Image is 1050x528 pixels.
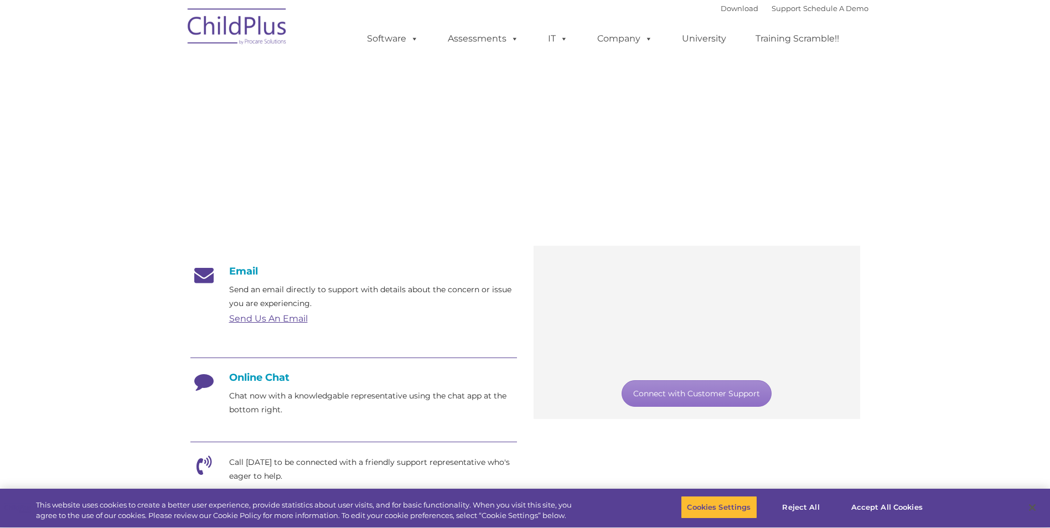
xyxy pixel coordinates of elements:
a: Schedule A Demo [803,4,868,13]
a: Download [721,4,758,13]
button: Reject All [767,496,836,519]
a: Training Scramble!! [744,28,850,50]
a: Company [586,28,664,50]
a: Support [772,4,801,13]
h4: Email [190,265,517,277]
div: This website uses cookies to create a better user experience, provide statistics about user visit... [36,500,577,521]
font: | [721,4,868,13]
a: Connect with Customer Support [622,380,772,407]
button: Close [1020,495,1044,520]
img: ChildPlus by Procare Solutions [182,1,293,56]
p: Call [DATE] to be connected with a friendly support representative who's eager to help. [229,455,517,483]
p: Chat now with a knowledgable representative using the chat app at the bottom right. [229,389,517,417]
button: Cookies Settings [681,496,757,519]
a: Assessments [437,28,530,50]
button: Accept All Cookies [845,496,929,519]
a: IT [537,28,579,50]
h4: Online Chat [190,371,517,384]
a: Software [356,28,430,50]
a: University [671,28,737,50]
p: Send an email directly to support with details about the concern or issue you are experiencing. [229,283,517,310]
a: Send Us An Email [229,313,308,324]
